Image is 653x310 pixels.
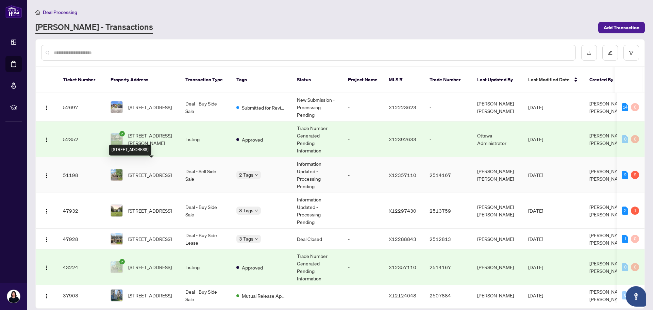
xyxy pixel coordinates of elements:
button: Logo [41,262,52,273]
div: 1 [631,207,639,215]
th: Trade Number [424,67,472,93]
span: [DATE] [528,236,543,242]
div: 0 [631,103,639,111]
span: home [35,10,40,15]
td: Deal - Buy Side Sale [180,93,231,121]
img: thumbnail-img [111,290,122,301]
img: logo [5,5,22,18]
td: 52697 [57,93,105,121]
span: Last Modified Date [528,76,570,83]
span: edit [608,50,613,55]
img: thumbnail-img [111,205,122,216]
span: [PERSON_NAME] [PERSON_NAME] [589,132,626,146]
td: [PERSON_NAME] [PERSON_NAME] [472,157,523,193]
a: [PERSON_NAME] - Transactions [35,21,153,34]
button: Logo [41,102,52,113]
span: [PERSON_NAME] [PERSON_NAME] [589,260,626,274]
img: Logo [44,265,49,271]
span: check-circle [119,259,125,264]
td: Listing [180,121,231,157]
span: [PERSON_NAME] [PERSON_NAME] [589,232,626,246]
td: [PERSON_NAME] [472,229,523,249]
div: 2 [622,207,628,215]
div: 0 [631,235,639,243]
div: 0 [631,263,639,271]
img: thumbnail-img [111,101,122,113]
td: 2512813 [424,229,472,249]
td: Listing [180,249,231,285]
td: 47932 [57,193,105,229]
div: 1 [622,235,628,243]
td: - [424,121,472,157]
td: - [424,93,472,121]
button: Open asap [626,286,646,307]
span: X12297430 [389,208,416,214]
span: [STREET_ADDRESS] [128,235,172,243]
th: Last Updated By [472,67,523,93]
span: [DATE] [528,172,543,178]
button: Logo [41,205,52,216]
td: 37903 [57,285,105,306]
img: Logo [44,137,49,143]
span: Add Transaction [604,22,639,33]
img: Logo [44,237,49,242]
span: Deal Processing [43,9,77,15]
div: 14 [622,103,628,111]
span: down [255,209,258,212]
th: Project Name [342,67,383,93]
td: - [342,229,383,249]
td: Deal - Sell Side Sale [180,157,231,193]
td: Trade Number Generated - Pending Information [291,121,342,157]
div: 0 [622,135,628,143]
span: Approved [242,136,263,143]
td: - [342,249,383,285]
span: [STREET_ADDRESS][PERSON_NAME] [128,132,174,147]
img: thumbnail-img [111,169,122,181]
th: Transaction Type [180,67,231,93]
img: Logo [44,209,49,214]
span: download [587,50,591,55]
td: [PERSON_NAME] [PERSON_NAME] [472,193,523,229]
span: 2 Tags [239,171,253,179]
th: Last Modified Date [523,67,584,93]
button: Logo [41,233,52,244]
span: [DATE] [528,208,543,214]
td: [PERSON_NAME] [PERSON_NAME] [472,93,523,121]
td: 2514167 [424,157,472,193]
div: 2 [622,171,628,179]
td: 51198 [57,157,105,193]
div: 2 [631,171,639,179]
td: Deal - Buy Side Sale [180,193,231,229]
td: 2514167 [424,249,472,285]
div: [STREET_ADDRESS] [109,145,151,156]
span: 3 Tags [239,235,253,243]
img: Logo [44,173,49,178]
span: [PERSON_NAME] [PERSON_NAME] [589,168,626,182]
span: Mutual Release Approved [242,292,286,299]
th: Property Address [105,67,180,93]
th: Status [291,67,342,93]
span: X12288843 [389,236,416,242]
span: [STREET_ADDRESS] [128,103,172,111]
td: Deal Closed [291,229,342,249]
button: Logo [41,169,52,180]
span: [DATE] [528,292,543,298]
span: X12357110 [389,264,416,270]
button: Add Transaction [598,22,645,33]
button: Logo [41,134,52,145]
th: Tags [231,67,291,93]
th: MLS # [383,67,424,93]
span: X12223623 [389,104,416,110]
td: Ottawa Administrator [472,121,523,157]
button: Logo [41,290,52,301]
td: [PERSON_NAME] [472,285,523,306]
td: 47928 [57,229,105,249]
button: edit [602,45,618,61]
td: Deal - Buy Side Lease [180,229,231,249]
img: Profile Icon [7,290,20,303]
td: Information Updated - Processing Pending [291,157,342,193]
span: filter [629,50,634,55]
span: Submitted for Review [242,104,286,111]
td: 52352 [57,121,105,157]
img: thumbnail-img [111,133,122,145]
